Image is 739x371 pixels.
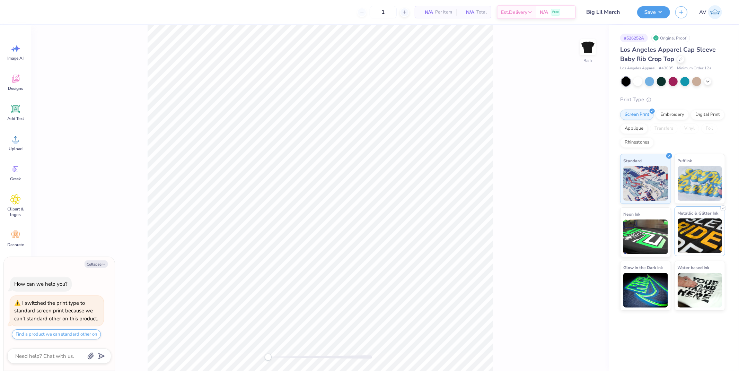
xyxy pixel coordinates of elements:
[14,300,98,322] div: I switched the print type to standard screen print because we can’t standard other on this product.
[623,166,668,201] img: Standard
[678,273,722,308] img: Water based Ink
[699,8,706,16] span: AV
[623,157,642,164] span: Standard
[678,166,722,201] img: Puff Ink
[10,176,21,182] span: Greek
[620,137,654,148] div: Rhinestones
[14,281,68,287] div: How can we help you?
[620,123,648,134] div: Applique
[8,86,23,91] span: Designs
[476,9,487,16] span: Total
[370,6,397,18] input: – –
[677,66,712,71] span: Minimum Order: 12 +
[678,209,719,217] span: Metallic & Glitter Ink
[85,260,108,268] button: Collapse
[4,206,27,217] span: Clipart & logos
[701,123,718,134] div: Foil
[581,5,632,19] input: Untitled Design
[8,55,24,61] span: Image AI
[678,264,710,271] span: Water based Ink
[651,34,690,42] div: Original Proof
[460,9,474,16] span: N/A
[581,40,595,54] img: Back
[9,146,23,152] span: Upload
[435,9,452,16] span: Per Item
[7,116,24,121] span: Add Text
[620,96,725,104] div: Print Type
[540,9,548,16] span: N/A
[620,45,716,63] span: Los Angeles Apparel Cap Sleeve Baby Rib Crop Top
[501,9,527,16] span: Est. Delivery
[656,110,689,120] div: Embroidery
[708,5,722,19] img: Aargy Velasco
[637,6,670,18] button: Save
[620,66,656,71] span: Los Angeles Apparel
[552,10,559,15] span: Free
[650,123,678,134] div: Transfers
[623,210,640,218] span: Neon Ink
[696,5,725,19] a: AV
[620,110,654,120] div: Screen Print
[265,354,272,361] div: Accessibility label
[678,157,692,164] span: Puff Ink
[623,219,668,254] img: Neon Ink
[623,264,663,271] span: Glow in the Dark Ink
[680,123,699,134] div: Vinyl
[12,329,101,339] button: Find a product we can standard other on
[620,34,648,42] div: # 526252A
[691,110,724,120] div: Digital Print
[7,242,24,248] span: Decorate
[623,273,668,308] img: Glow in the Dark Ink
[583,58,592,64] div: Back
[678,218,722,253] img: Metallic & Glitter Ink
[659,66,674,71] span: # 43035
[419,9,433,16] span: N/A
